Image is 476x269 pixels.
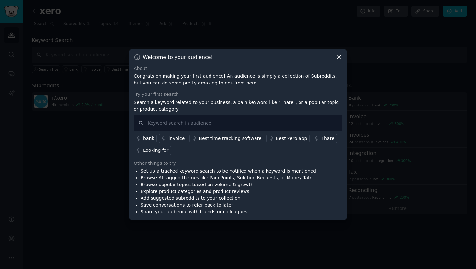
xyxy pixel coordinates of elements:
[134,134,157,143] a: bank
[141,168,316,174] li: Set up a tracked keyword search to be notified when a keyword is mentioned
[134,160,342,167] div: Other things to try
[168,135,185,142] div: invoice
[312,134,337,143] a: I hate
[141,195,316,202] li: Add suggested subreddits to your collection
[189,134,264,143] a: Best time tracking software
[134,115,342,131] input: Keyword search in audience
[159,134,187,143] a: invoice
[141,188,316,195] li: Explore product categories and product reviews
[143,147,168,154] div: Looking for
[276,135,307,142] div: Best xero app
[134,65,342,72] div: About
[141,181,316,188] li: Browse popular topics based on volume & growth
[199,135,261,142] div: Best time tracking software
[141,202,316,208] li: Save conversations to refer back to later
[141,208,316,215] li: Share your audience with friends or colleagues
[143,135,154,142] div: bank
[141,174,316,181] li: Browse AI-tagged themes like Pain Points, Solution Requests, or Money Talk
[134,73,342,86] p: Congrats on making your first audience! An audience is simply a collection of Subreddits, but you...
[321,135,334,142] div: I hate
[134,91,342,98] div: Try your first search
[143,54,213,61] h3: Welcome to your audience!
[134,99,342,113] p: Search a keyword related to your business, a pain keyword like "I hate", or a popular topic or pr...
[266,134,310,143] a: Best xero app
[134,146,171,155] a: Looking for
